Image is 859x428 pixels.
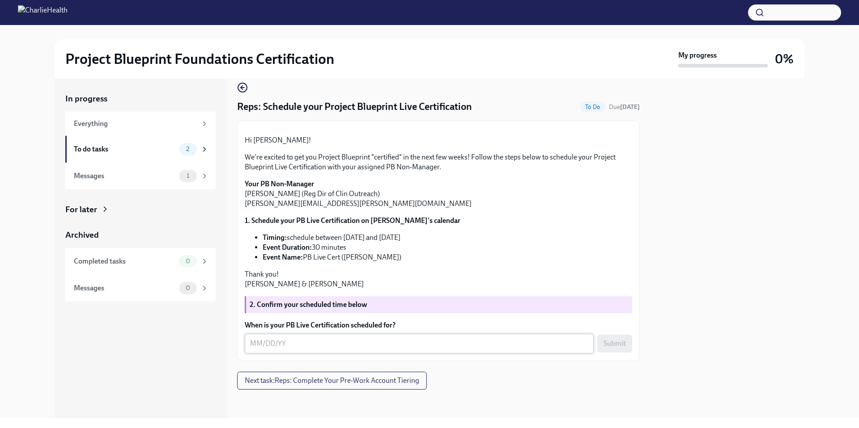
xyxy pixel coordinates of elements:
span: September 19th, 2025 11:00 [609,103,640,111]
p: [PERSON_NAME] (Reg Dir of Clin Outreach) [PERSON_NAME][EMAIL_ADDRESS][PERSON_NAME][DOMAIN_NAME] [245,179,632,209]
li: schedule between [DATE] and [DATE] [263,233,632,243]
a: Completed tasks0 [65,248,216,275]
div: Messages [74,283,175,293]
li: 30 minutes [263,243,632,252]
a: To do tasks2 [65,136,216,163]
span: 2 [181,146,195,152]
div: To do tasks [74,144,175,154]
span: 0 [180,285,196,291]
span: Due [609,103,640,111]
span: To Do [580,104,605,110]
h3: 0% [775,51,794,67]
a: For later [65,204,216,215]
strong: 2. Confirm your scheduled time below [250,300,367,309]
div: For later [65,204,97,215]
span: 1 [181,172,195,179]
span: Next task : Reps: Complete Your Pre-Work Account Tiering [245,376,419,385]
strong: Event Name: [263,253,303,261]
button: Next task:Reps: Complete Your Pre-Work Account Tiering [237,372,427,390]
img: CharlieHealth [18,5,68,20]
div: Completed tasks [74,256,175,266]
strong: Event Duration: [263,243,312,252]
a: In progress [65,93,216,105]
h4: Reps: Schedule your Project Blueprint Live Certification [237,100,472,113]
strong: Your PB Non-Manager [245,180,314,188]
strong: My progress [678,50,717,60]
strong: 1. Schedule your PB Live Certification on [PERSON_NAME]'s calendar [245,216,460,225]
div: Messages [74,171,175,181]
span: 0 [180,258,196,264]
p: Thank you! [PERSON_NAME] & [PERSON_NAME] [245,269,632,289]
strong: Timing: [263,233,287,242]
label: When is your PB Live Certification scheduled for? [245,320,632,330]
p: We're excited to get you Project Blueprint "certified" in the next few weeks! Follow the steps be... [245,152,632,172]
h2: Project Blueprint Foundations Certification [65,50,334,68]
strong: [DATE] [620,103,640,111]
a: Messages1 [65,163,216,189]
p: Hi [PERSON_NAME]! [245,135,632,145]
a: Everything [65,112,216,136]
li: PB Live Cert ([PERSON_NAME]) [263,252,632,262]
div: Everything [74,119,197,129]
a: Messages0 [65,275,216,302]
a: Archived [65,229,216,241]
